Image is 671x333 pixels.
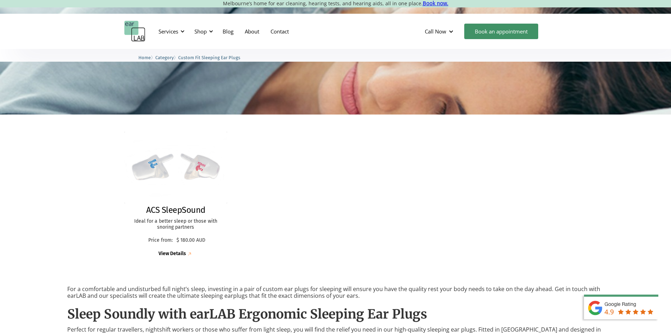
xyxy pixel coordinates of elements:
h2: ACS SleepSound [146,205,205,215]
span: Custom Fit Sleeping Ear Plugs [178,55,240,60]
a: Category [155,54,174,61]
a: Blog [217,21,239,42]
img: ACS SleepSound [124,132,228,203]
a: About [239,21,265,42]
div: Call Now [425,28,446,35]
a: Contact [265,21,294,42]
div: View Details [159,251,186,257]
p: $ 180.00 AUD [176,238,205,243]
div: Services [159,28,178,35]
div: Shop [190,21,215,42]
a: ACS SleepSoundACS SleepSoundIdeal for a better sleep or those with snoring partnersPrice from:$ 1... [124,132,228,258]
a: Custom Fit Sleeping Ear Plugs [178,54,240,61]
li: 〉 [138,54,155,61]
div: Shop [194,28,207,35]
div: Call Now [419,21,461,42]
a: home [124,21,145,42]
a: Home [138,54,151,61]
div: Services [154,21,187,42]
span: Category [155,55,174,60]
p: Ideal for a better sleep or those with snoring partners [131,218,220,230]
span: Home [138,55,151,60]
a: Book an appointment [464,24,538,39]
p: Price from: [146,238,175,243]
p: For a comfortable and undisturbed full night’s sleep, investing in a pair of custom ear plugs for... [67,286,604,299]
li: 〉 [155,54,178,61]
h2: Sleep Soundly with earLAB Ergonomic Sleeping Ear Plugs [67,306,604,323]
